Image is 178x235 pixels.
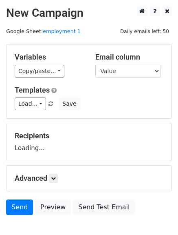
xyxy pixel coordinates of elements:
[95,53,164,62] h5: Email column
[15,65,64,78] a: Copy/paste...
[15,98,46,110] a: Load...
[73,200,135,215] a: Send Test Email
[6,6,172,20] h2: New Campaign
[117,27,172,36] span: Daily emails left: 50
[6,200,33,215] a: Send
[59,98,80,110] button: Save
[15,174,163,183] h5: Advanced
[6,28,81,34] small: Google Sheet:
[15,131,163,140] h5: Recipients
[15,53,83,62] h5: Variables
[15,131,163,153] div: Loading...
[35,200,71,215] a: Preview
[117,28,172,34] a: Daily emails left: 50
[43,28,81,34] a: employment 1
[15,86,50,94] a: Templates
